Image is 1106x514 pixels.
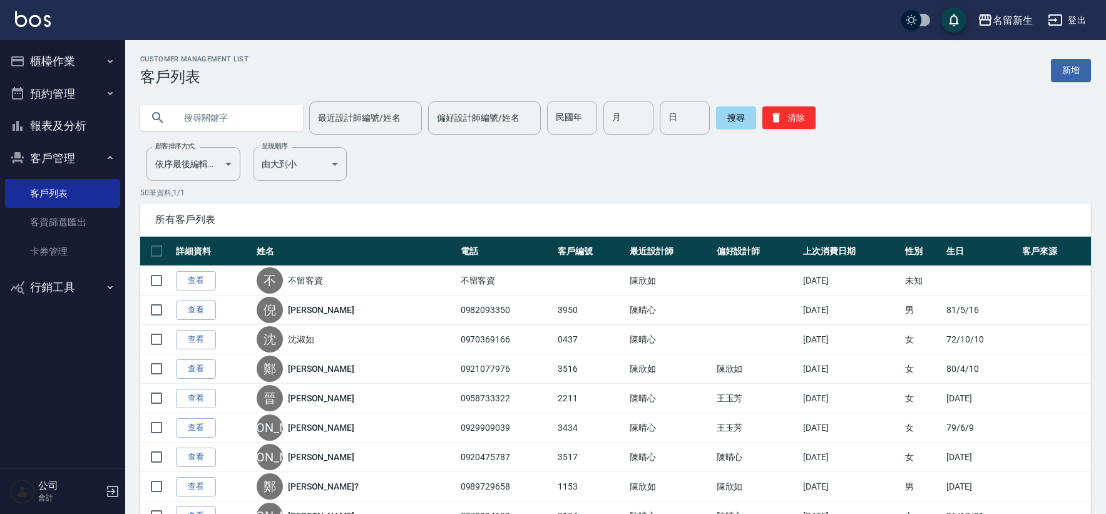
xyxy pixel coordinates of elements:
[140,187,1091,198] p: 50 筆資料, 1 / 1
[288,421,354,434] a: [PERSON_NAME]
[902,443,943,472] td: 女
[176,477,216,496] a: 查看
[555,296,627,325] td: 3950
[902,325,943,354] td: 女
[262,141,288,151] label: 呈現順序
[627,413,714,443] td: 陳晴心
[902,237,943,266] th: 性別
[714,413,801,443] td: 王玉芳
[458,325,555,354] td: 0970369166
[5,45,120,78] button: 櫃檯作業
[458,384,555,413] td: 0958733322
[175,101,293,135] input: 搜尋關鍵字
[288,451,354,463] a: [PERSON_NAME]
[555,237,627,266] th: 客戶編號
[140,68,248,86] h3: 客戶列表
[800,266,902,296] td: [DATE]
[173,237,253,266] th: 詳細資料
[943,237,1019,266] th: 生日
[176,271,216,290] a: 查看
[800,384,902,413] td: [DATE]
[902,296,943,325] td: 男
[458,296,555,325] td: 0982093350
[627,325,714,354] td: 陳晴心
[288,333,314,346] a: 沈淑如
[288,304,354,316] a: [PERSON_NAME]
[176,301,216,320] a: 查看
[257,444,283,470] div: [PERSON_NAME]
[943,413,1019,443] td: 79/6/9
[627,296,714,325] td: 陳晴心
[800,443,902,472] td: [DATE]
[800,325,902,354] td: [DATE]
[941,8,966,33] button: save
[288,392,354,404] a: [PERSON_NAME]
[458,443,555,472] td: 0920475787
[176,448,216,467] a: 查看
[555,325,627,354] td: 0437
[10,479,35,504] img: Person
[288,480,359,493] a: [PERSON_NAME]?
[5,237,120,266] a: 卡券管理
[155,213,1076,226] span: 所有客戶列表
[555,354,627,384] td: 3516
[627,266,714,296] td: 陳欣如
[1019,237,1091,266] th: 客戶來源
[800,472,902,501] td: [DATE]
[458,413,555,443] td: 0929909039
[5,78,120,110] button: 預約管理
[902,384,943,413] td: 女
[288,274,323,287] a: 不留客資
[1043,9,1091,32] button: 登出
[15,11,51,27] img: Logo
[5,271,120,304] button: 行銷工具
[555,384,627,413] td: 2211
[714,384,801,413] td: 王玉芳
[38,492,102,503] p: 會計
[176,330,216,349] a: 查看
[458,237,555,266] th: 電話
[973,8,1038,33] button: 名留新生
[257,267,283,294] div: 不
[458,472,555,501] td: 0989729658
[176,359,216,379] a: 查看
[800,237,902,266] th: 上次消費日期
[1051,59,1091,82] a: 新增
[627,384,714,413] td: 陳晴心
[714,472,801,501] td: 陳欣如
[5,208,120,237] a: 客資篩選匯出
[38,480,102,492] h5: 公司
[902,266,943,296] td: 未知
[714,443,801,472] td: 陳晴心
[943,384,1019,413] td: [DATE]
[902,472,943,501] td: 男
[993,13,1033,28] div: 名留新生
[257,326,283,352] div: 沈
[943,325,1019,354] td: 72/10/10
[627,472,714,501] td: 陳欣如
[253,147,347,181] div: 由大到小
[800,296,902,325] td: [DATE]
[146,147,240,181] div: 依序最後編輯時間
[902,354,943,384] td: 女
[627,354,714,384] td: 陳欣如
[257,473,283,500] div: 鄭
[5,179,120,208] a: 客戶列表
[627,443,714,472] td: 陳晴心
[155,141,195,151] label: 顧客排序方式
[458,266,555,296] td: 不留客資
[458,354,555,384] td: 0921077976
[943,296,1019,325] td: 81/5/16
[253,237,458,266] th: 姓名
[943,354,1019,384] td: 80/4/10
[257,414,283,441] div: [PERSON_NAME]
[257,297,283,323] div: 倪
[762,106,816,129] button: 清除
[943,472,1019,501] td: [DATE]
[714,237,801,266] th: 偏好設計師
[716,106,756,129] button: 搜尋
[5,110,120,142] button: 報表及分析
[257,385,283,411] div: 晉
[257,356,283,382] div: 鄭
[288,362,354,375] a: [PERSON_NAME]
